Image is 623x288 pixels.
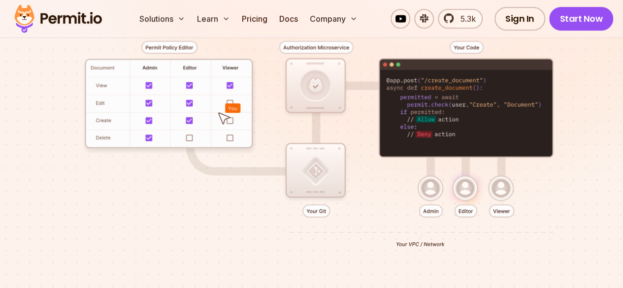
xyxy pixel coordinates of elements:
[455,13,476,25] span: 5.3k
[135,9,189,29] button: Solutions
[438,9,483,29] a: 5.3k
[10,2,106,35] img: Permit logo
[494,7,545,31] a: Sign In
[306,9,361,29] button: Company
[549,7,614,31] a: Start Now
[275,9,302,29] a: Docs
[238,9,271,29] a: Pricing
[193,9,234,29] button: Learn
